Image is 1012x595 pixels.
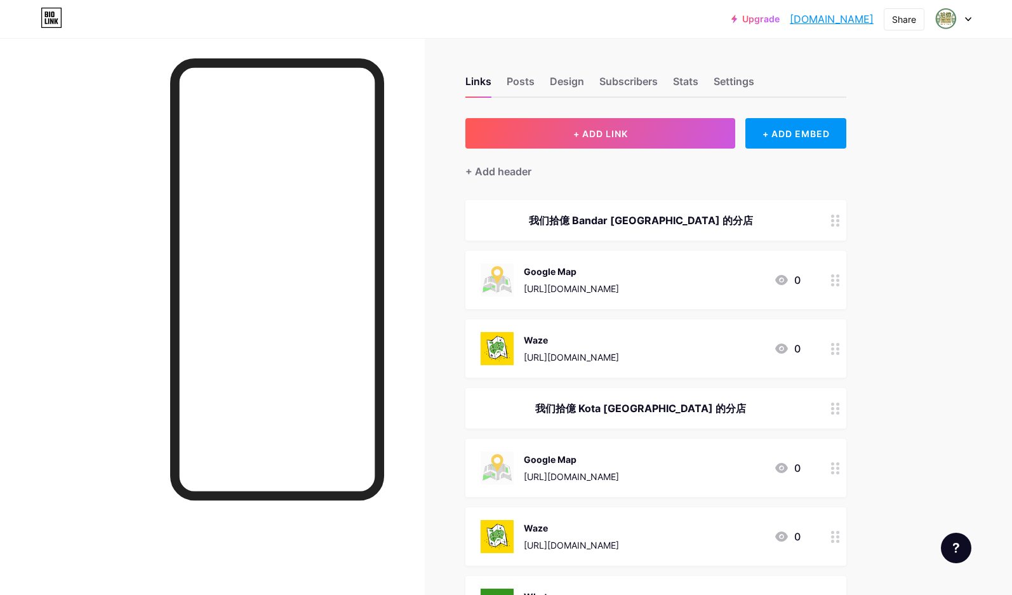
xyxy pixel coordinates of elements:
div: Posts [507,74,535,97]
div: Google Map [524,453,619,466]
img: Google Map [481,451,514,485]
div: 0 [774,272,801,288]
button: + ADD LINK [465,118,735,149]
div: Links [465,74,491,97]
img: Google Map [481,264,514,297]
div: 0 [774,529,801,544]
div: Stats [673,74,698,97]
div: 我们拾億 Kota [GEOGRAPHIC_DATA] 的分店 [481,401,801,416]
a: [DOMAIN_NAME] [790,11,874,27]
div: [URL][DOMAIN_NAME] [524,538,619,552]
div: Design [550,74,584,97]
div: Waze [524,521,619,535]
div: 0 [774,341,801,356]
div: 我们拾億 Bandar [GEOGRAPHIC_DATA] 的分店 [481,213,801,228]
div: + Add header [465,164,531,179]
div: Share [892,13,916,26]
div: Settings [714,74,754,97]
div: 0 [774,460,801,476]
div: Subscribers [599,74,658,97]
a: Upgrade [731,14,780,24]
img: shiyichaji [934,7,958,31]
div: Google Map [524,265,619,278]
img: Waze [481,332,514,365]
div: [URL][DOMAIN_NAME] [524,282,619,295]
div: [URL][DOMAIN_NAME] [524,470,619,483]
div: Waze [524,333,619,347]
div: + ADD EMBED [745,118,846,149]
img: Waze [481,520,514,553]
div: [URL][DOMAIN_NAME] [524,351,619,364]
span: + ADD LINK [573,128,628,139]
